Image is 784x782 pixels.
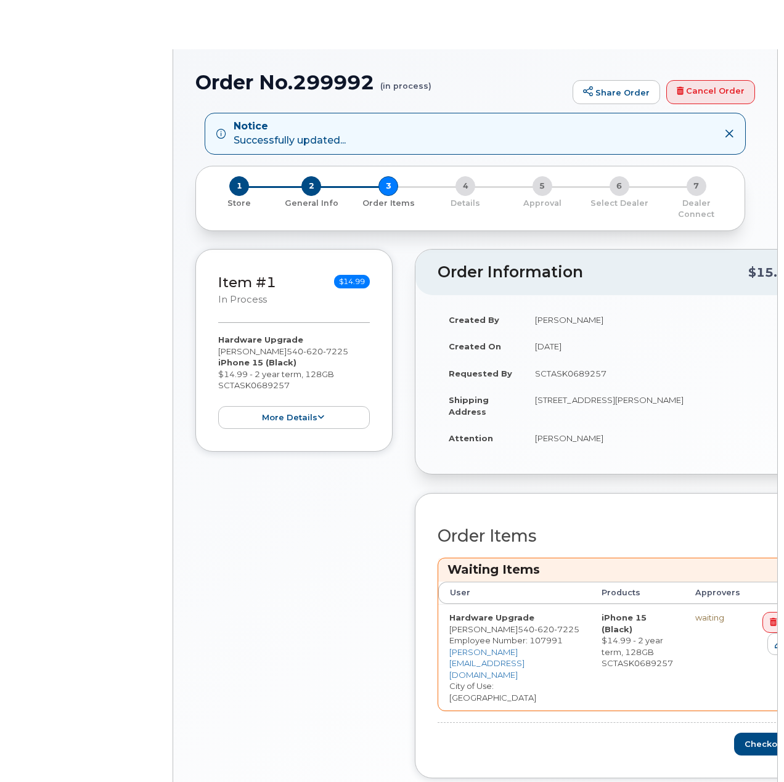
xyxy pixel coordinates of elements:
[438,604,590,711] td: [PERSON_NAME] City of Use: [GEOGRAPHIC_DATA]
[695,612,740,624] div: waiting
[218,274,276,291] a: Item #1
[449,341,501,351] strong: Created On
[554,624,579,634] span: 7225
[278,198,345,209] p: General Info
[518,624,579,634] span: 540
[303,346,323,356] span: 620
[590,582,684,604] th: Products
[287,346,348,356] span: 540
[666,80,755,105] a: Cancel Order
[234,120,346,134] strong: Notice
[449,315,499,325] strong: Created By
[602,613,647,634] strong: iPhone 15 (Black)
[590,604,684,711] td: $14.99 - 2 year term, 128GB SCTASK0689257
[229,176,249,196] span: 1
[684,582,751,604] th: Approvers
[218,406,370,429] button: more details
[323,346,348,356] span: 7225
[234,120,346,148] div: Successfully updated...
[301,176,321,196] span: 2
[206,196,273,209] a: 1 Store
[380,71,431,91] small: (in process)
[195,71,566,93] h1: Order No.299992
[211,198,268,209] p: Store
[334,275,370,288] span: $14.99
[218,357,296,367] strong: iPhone 15 (Black)
[573,80,660,105] a: Share Order
[449,395,489,417] strong: Shipping Address
[449,647,525,680] a: [PERSON_NAME][EMAIL_ADDRESS][DOMAIN_NAME]
[273,196,350,209] a: 2 General Info
[449,613,534,622] strong: Hardware Upgrade
[218,335,303,344] strong: Hardware Upgrade
[438,264,748,281] h2: Order Information
[438,582,590,604] th: User
[449,433,493,443] strong: Attention
[534,624,554,634] span: 620
[218,294,267,305] small: in process
[449,635,563,645] span: Employee Number: 107991
[218,334,370,429] div: [PERSON_NAME] $14.99 - 2 year term, 128GB SCTASK0689257
[449,369,512,378] strong: Requested By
